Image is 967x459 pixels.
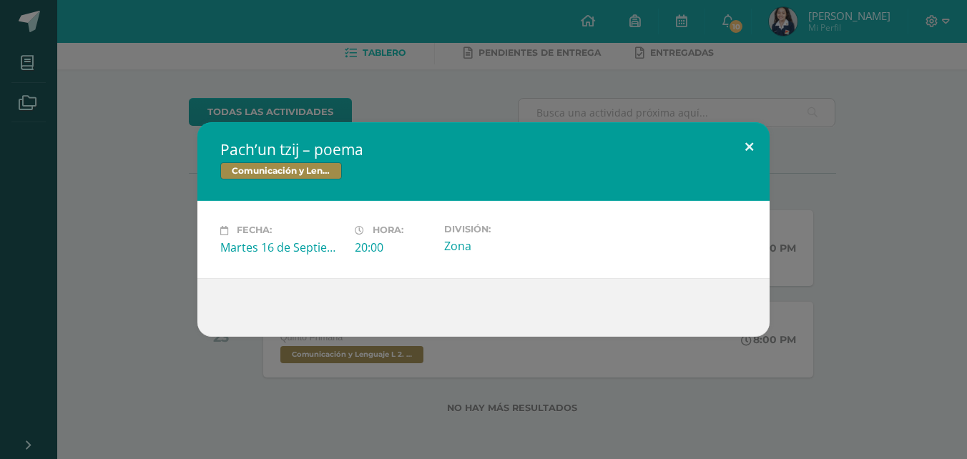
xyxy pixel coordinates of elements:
[355,240,433,255] div: 20:00
[220,162,342,179] span: Comunicación y Lenguaje L 2. Segundo Idioma
[444,224,567,235] label: División:
[729,122,770,171] button: Close (Esc)
[237,225,272,236] span: Fecha:
[220,240,343,255] div: Martes 16 de Septiembre
[220,139,747,159] h2: Pach’un tzij – poema
[373,225,403,236] span: Hora:
[444,238,567,254] div: Zona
